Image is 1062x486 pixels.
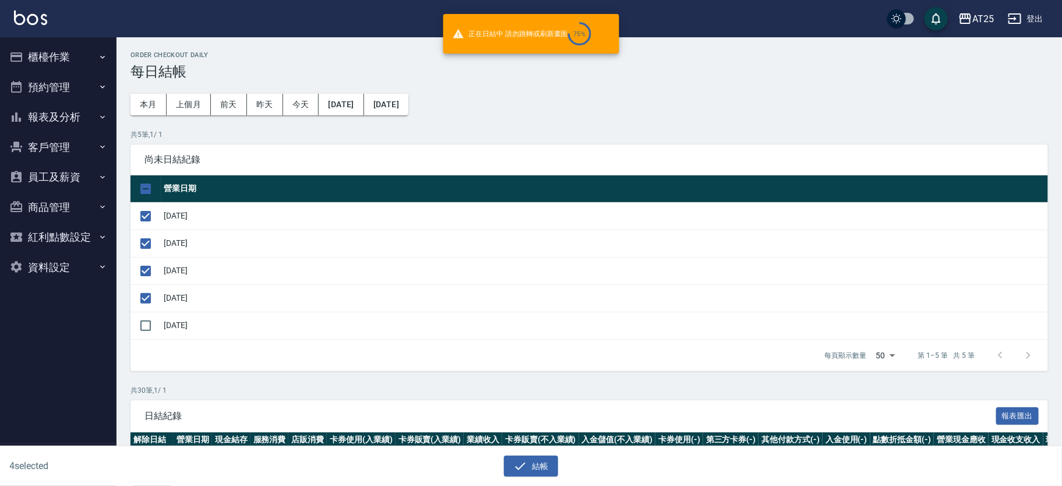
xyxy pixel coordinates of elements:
[972,12,994,26] div: AT25
[144,410,996,422] span: 日結紀錄
[364,94,408,115] button: [DATE]
[288,432,327,448] th: 店販消費
[14,10,47,25] img: Logo
[5,252,112,283] button: 資料設定
[703,432,759,448] th: 第三方卡券(-)
[130,129,1048,140] p: 共 5 筆, 1 / 1
[1003,8,1048,30] button: 登出
[327,432,396,448] th: 卡券使用(入業績)
[918,350,975,361] p: 第 1–5 筆 共 5 筆
[161,257,1048,284] td: [DATE]
[161,230,1048,257] td: [DATE]
[5,162,112,192] button: 員工及薪資
[5,102,112,132] button: 報表及分析
[996,410,1039,421] a: 報表匯出
[579,432,656,448] th: 入金儲值(不入業績)
[396,432,464,448] th: 卡券販賣(入業績)
[464,432,502,448] th: 業績收入
[655,432,703,448] th: 卡券使用(-)
[161,202,1048,230] td: [DATE]
[601,27,615,41] button: close
[211,94,247,115] button: 前天
[989,432,1043,448] th: 現金收支收入
[212,432,250,448] th: 現金結存
[161,312,1048,339] td: [DATE]
[872,340,899,371] div: 50
[870,432,934,448] th: 點數折抵金額(-)
[161,284,1048,312] td: [DATE]
[925,7,948,30] button: save
[758,432,823,448] th: 其他付款方式(-)
[5,72,112,103] button: 預約管理
[161,175,1048,203] th: 營業日期
[996,407,1039,425] button: 報表匯出
[319,94,364,115] button: [DATE]
[504,456,558,477] button: 結帳
[174,432,212,448] th: 營業日期
[247,94,283,115] button: 昨天
[130,385,1048,396] p: 共 30 筆, 1 / 1
[130,94,167,115] button: 本月
[823,432,870,448] th: 入金使用(-)
[934,432,989,448] th: 營業現金應收
[250,432,289,448] th: 服務消費
[573,30,585,38] div: 75 %
[167,94,211,115] button: 上個月
[502,432,579,448] th: 卡券販賣(不入業績)
[5,192,112,223] button: 商品管理
[5,222,112,252] button: 紅利點數設定
[954,7,999,31] button: AT25
[130,51,1048,59] h2: Order checkout daily
[283,94,319,115] button: 今天
[5,42,112,72] button: 櫃檯作業
[144,154,1034,165] span: 尚未日結紀錄
[130,64,1048,80] h3: 每日結帳
[5,132,112,163] button: 客戶管理
[452,22,591,45] span: 正在日結中 請勿跳轉或刷新畫面
[9,459,263,473] h6: 4 selected
[130,432,174,448] th: 解除日結
[825,350,867,361] p: 每頁顯示數量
